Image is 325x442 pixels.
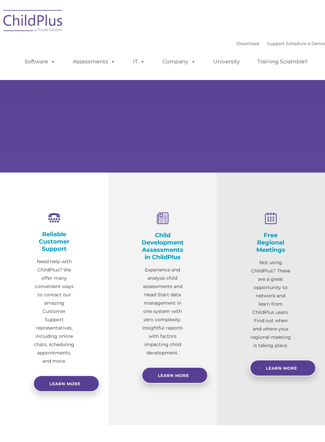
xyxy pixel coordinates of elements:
span: Learn more [49,381,81,386]
a: Learn More [250,360,316,376]
a: Company [156,55,202,68]
a: Learn More [142,367,208,384]
a: Assessments [66,55,122,68]
h4: Free Regional Meetings [250,232,292,254]
a: IT [126,55,152,68]
span: Learn More [158,373,189,378]
a: Learn more [33,375,99,392]
a: Schedule A Demo [286,41,325,46]
h4: Reliable Customer Support [33,231,75,253]
a: Support [267,41,285,46]
span: Learn More [266,366,297,371]
p: Not using ChildPlus? These are a great opportunity to network and learn from ChildPlus users. Fin... [250,258,292,350]
p: Experience and analyze child assessments and Head Start data management in one system with zero c... [142,266,184,357]
font: | [236,41,325,46]
a: Software [18,55,62,68]
a: University [207,55,246,68]
p: Need help with ChildPlus? We offer many convenient ways to contact our amazing Customer Support r... [33,258,75,365]
a: Download [236,41,259,46]
a: Training Scramble!! [251,55,314,68]
h4: Child Development Assessments in ChildPlus [142,232,184,261]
